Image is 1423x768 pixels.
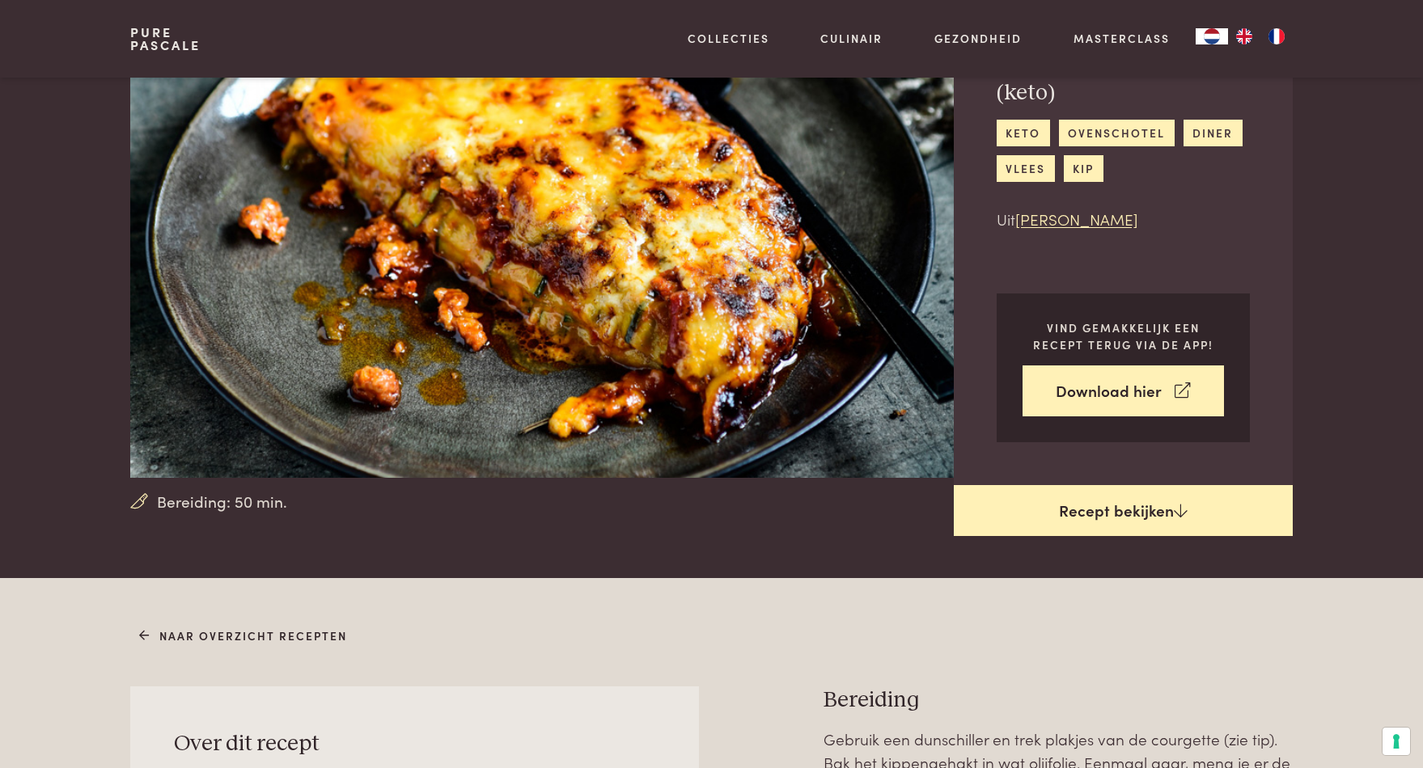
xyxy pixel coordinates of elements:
[824,686,1293,715] h3: Bereiding
[1383,728,1410,755] button: Uw voorkeuren voor toestemming voor trackingtechnologieën
[1196,28,1228,44] div: Language
[997,208,1250,231] p: Uit
[1023,365,1224,416] a: Download hier
[997,51,1250,107] h2: Lasagne met courgette (keto)
[1059,120,1175,146] a: ovenschotel
[1228,28,1293,44] ul: Language list
[1064,155,1103,182] a: kip
[997,155,1055,182] a: vlees
[820,30,883,47] a: Culinair
[1184,120,1243,146] a: diner
[1015,208,1138,230] a: [PERSON_NAME]
[1074,30,1170,47] a: Masterclass
[139,627,347,644] a: Naar overzicht recepten
[997,120,1050,146] a: keto
[174,730,656,758] h3: Over dit recept
[1023,319,1224,352] p: Vind gemakkelijk een recept terug via de app!
[688,30,769,47] a: Collecties
[1228,28,1260,44] a: EN
[1260,28,1293,44] a: FR
[157,490,287,513] span: Bereiding: 50 min.
[130,26,201,52] a: PurePascale
[1196,28,1228,44] a: NL
[954,485,1293,537] a: Recept bekijken
[934,30,1022,47] a: Gezondheid
[1196,28,1293,44] aside: Language selected: Nederlands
